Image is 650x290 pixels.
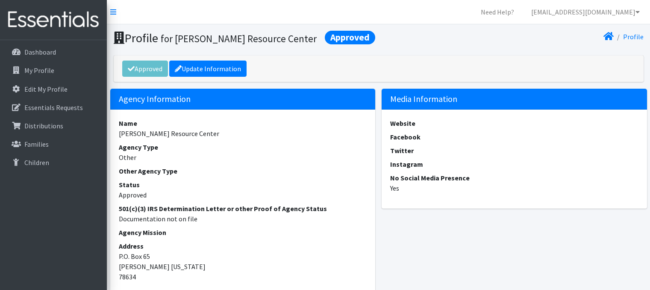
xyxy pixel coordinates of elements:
dt: Agency Mission [119,227,367,238]
a: Edit My Profile [3,81,103,98]
p: Edit My Profile [24,85,68,93]
dt: Facebook [390,132,638,142]
dt: Website [390,118,638,128]
dd: Approved [119,190,367,200]
dt: Twitter [390,145,638,156]
dt: Name [119,118,367,128]
dt: Status [119,180,367,190]
dd: Other [119,152,367,162]
dt: Instagram [390,159,638,169]
a: Update Information [169,61,247,77]
img: HumanEssentials [3,6,103,34]
a: Profile [623,32,644,41]
a: [EMAIL_ADDRESS][DOMAIN_NAME] [524,3,647,20]
dt: Other Agency Type [119,166,367,176]
p: Essentials Requests [24,103,83,112]
a: Distributions [3,117,103,134]
a: Children [3,154,103,171]
a: Dashboard [3,43,103,61]
p: My Profile [24,66,54,75]
small: for [PERSON_NAME] Resource Center [161,32,317,45]
dt: 501(c)(3) IRS Determination Letter or other Proof of Agency Status [119,203,367,214]
span: Approved [325,31,375,44]
p: Families [24,140,49,148]
a: Need Help? [474,3,521,20]
dt: No Social Media Presence [390,173,638,183]
dd: [PERSON_NAME] Resource Center [119,128,367,139]
p: Children [24,158,49,167]
p: Distributions [24,122,63,130]
a: Essentials Requests [3,99,103,116]
h5: Agency Information [110,89,376,110]
address: P.O. Box 65 [PERSON_NAME] [US_STATE] 78634 [119,241,367,282]
dd: Yes [390,183,638,193]
a: My Profile [3,62,103,79]
h1: Profile [114,31,376,46]
h5: Media Information [382,89,647,110]
a: Families [3,136,103,153]
strong: Address [119,242,144,250]
dt: Agency Type [119,142,367,152]
p: Dashboard [24,48,56,56]
dd: Documentation not on file [119,214,367,224]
